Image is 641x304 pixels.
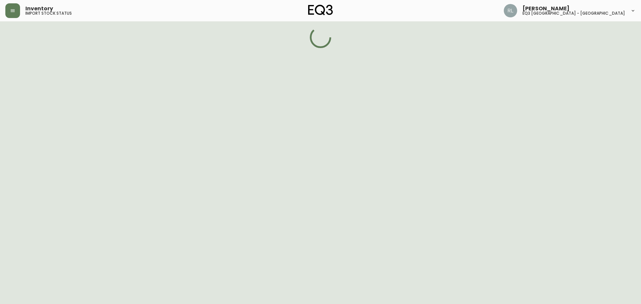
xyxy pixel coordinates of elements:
[504,4,517,17] img: 91cc3602ba8cb70ae1ccf1ad2913f397
[308,5,333,15] img: logo
[25,6,53,11] span: Inventory
[522,11,625,15] h5: eq3 [GEOGRAPHIC_DATA] - [GEOGRAPHIC_DATA]
[522,6,570,11] span: [PERSON_NAME]
[25,11,72,15] h5: import stock status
